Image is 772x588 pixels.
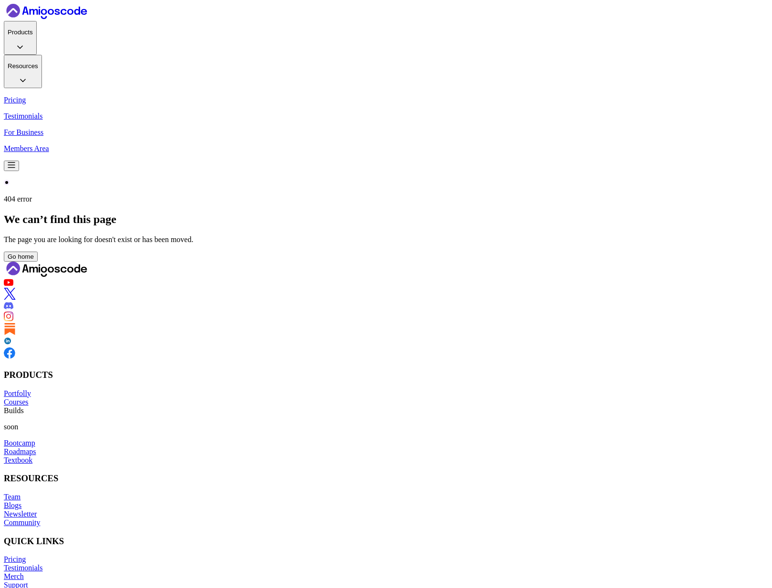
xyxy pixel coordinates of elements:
p: 404 error [4,195,768,203]
a: Portfolly [4,389,31,397]
a: Home page [4,252,38,260]
a: LinkedIn link [4,337,768,347]
a: Twitter link [4,288,768,302]
div: Open Menu [8,162,15,170]
a: Blogs [4,501,21,509]
div: Go home [8,253,34,260]
a: Textbook [4,456,32,464]
a: Blog link [4,323,768,337]
a: Instagram link [4,311,768,323]
h3: RESOURCES [4,473,768,484]
a: Youtube link [4,279,768,288]
h3: PRODUCTS [4,370,768,380]
p: Resources [8,62,38,70]
h3: QUICK LINKS [4,536,768,547]
button: Resources [4,55,42,89]
a: Pricing [4,555,26,563]
div: Builds [4,406,768,415]
a: Members Area [4,144,768,153]
a: Pricing [4,96,768,104]
a: Team [4,493,21,501]
a: Bootcamp [4,439,35,447]
a: Community [4,518,40,527]
button: Products [4,21,37,55]
button: Go home [4,252,38,262]
a: Newsletter [4,510,37,518]
a: Roadmaps [4,447,36,456]
a: Discord link [4,302,768,311]
p: soon [4,423,768,431]
h2: We can’t find this page [4,213,768,226]
a: Testimonials [4,564,43,572]
p: The page you are looking for doesn't exist or has been moved. [4,235,768,244]
a: Courses [4,398,29,406]
p: Products [8,29,33,36]
a: For Business [4,128,768,137]
a: Testimonials [4,112,768,121]
a: Facebook link [4,347,768,361]
button: Open Menu [4,161,19,171]
a: Merch [4,572,24,580]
